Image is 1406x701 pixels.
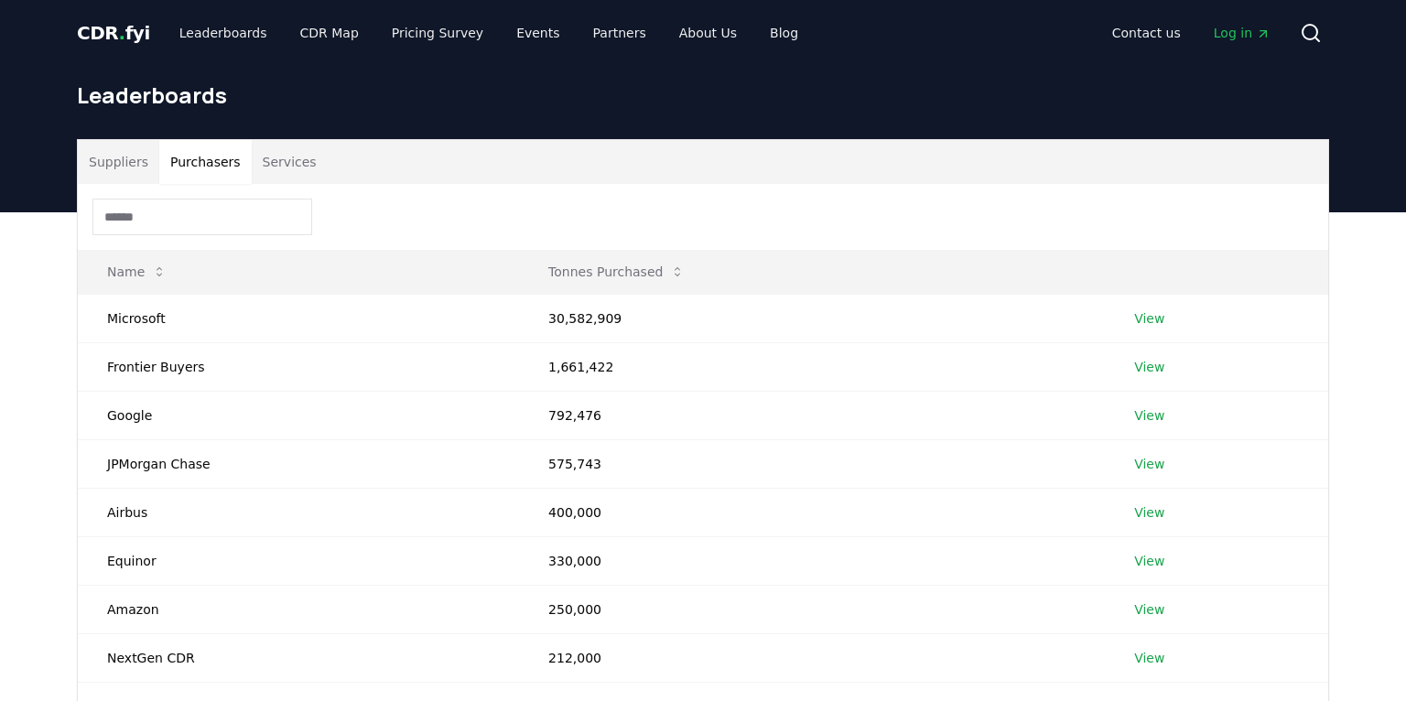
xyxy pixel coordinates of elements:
td: 792,476 [519,391,1105,439]
td: 30,582,909 [519,294,1105,342]
a: About Us [665,16,752,49]
span: CDR fyi [77,22,150,44]
a: View [1134,600,1164,619]
td: 212,000 [519,633,1105,682]
td: 330,000 [519,536,1105,585]
td: Google [78,391,519,439]
td: 575,743 [519,439,1105,488]
a: View [1134,309,1164,328]
td: Amazon [78,585,519,633]
nav: Main [165,16,813,49]
td: NextGen CDR [78,633,519,682]
td: Airbus [78,488,519,536]
a: Log in [1199,16,1285,49]
span: . [119,22,125,44]
a: Events [502,16,574,49]
button: Tonnes Purchased [534,253,699,290]
button: Name [92,253,181,290]
a: Blog [755,16,813,49]
td: 250,000 [519,585,1105,633]
a: Partners [579,16,661,49]
a: Contact us [1098,16,1195,49]
td: JPMorgan Chase [78,439,519,488]
a: View [1134,455,1164,473]
a: CDR Map [286,16,373,49]
span: Log in [1214,24,1271,42]
button: Purchasers [159,140,252,184]
button: Suppliers [78,140,159,184]
td: 400,000 [519,488,1105,536]
a: View [1134,406,1164,425]
a: View [1134,552,1164,570]
nav: Main [1098,16,1285,49]
a: Pricing Survey [377,16,498,49]
td: 1,661,422 [519,342,1105,391]
a: View [1134,503,1164,522]
a: Leaderboards [165,16,282,49]
h1: Leaderboards [77,81,1329,110]
td: Equinor [78,536,519,585]
a: View [1134,649,1164,667]
a: View [1134,358,1164,376]
td: Frontier Buyers [78,342,519,391]
button: Services [252,140,328,184]
a: CDR.fyi [77,20,150,46]
td: Microsoft [78,294,519,342]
